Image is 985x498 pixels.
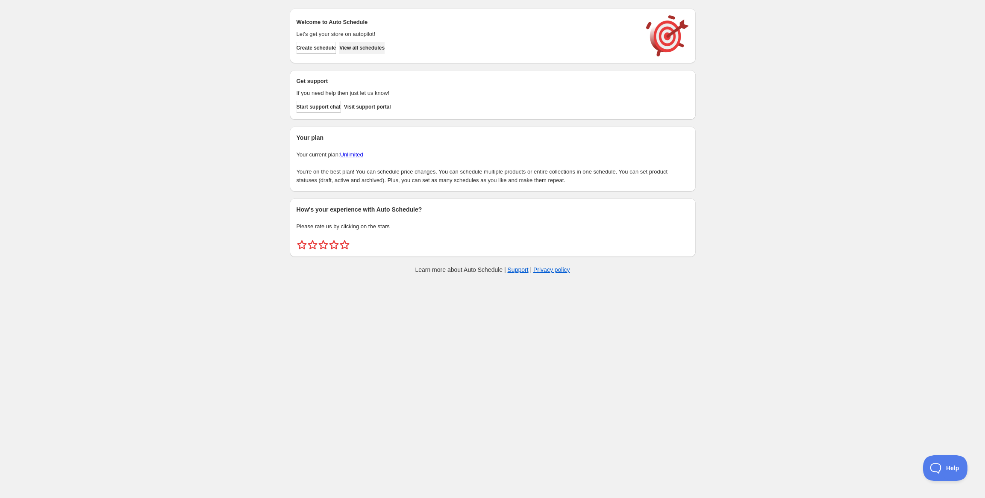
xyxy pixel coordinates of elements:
a: Privacy policy [533,266,570,273]
p: Please rate us by clicking on the stars [297,222,689,231]
span: Create schedule [297,44,336,51]
button: Create schedule [297,42,336,54]
a: Start support chat [297,101,341,113]
h2: How's your experience with Auto Schedule? [297,205,689,214]
span: Start support chat [297,103,341,110]
p: You're on the best plan! You can schedule price changes. You can schedule multiple products or en... [297,168,689,185]
a: Unlimited [340,151,363,158]
button: View all schedules [339,42,385,54]
iframe: Toggle Customer Support [923,455,968,481]
p: Let's get your store on autopilot! [297,30,638,38]
p: Learn more about Auto Schedule | | [415,265,570,274]
h2: Your plan [297,133,689,142]
a: Support [508,266,529,273]
p: Your current plan: [297,150,689,159]
a: Visit support portal [344,101,391,113]
h2: Get support [297,77,638,85]
p: If you need help then just let us know! [297,89,638,97]
h2: Welcome to Auto Schedule [297,18,638,27]
span: View all schedules [339,44,385,51]
span: Visit support portal [344,103,391,110]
